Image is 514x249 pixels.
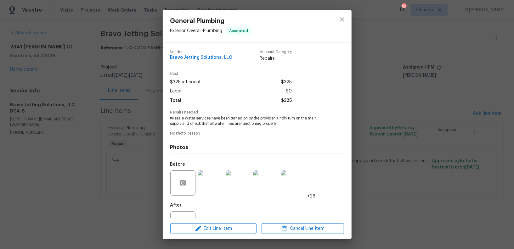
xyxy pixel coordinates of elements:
[170,50,233,54] span: Vendor
[335,12,350,27] button: close
[170,18,251,25] span: General Plumbing
[260,55,292,62] span: Repairs
[286,87,292,96] span: $0
[170,96,182,105] span: Total
[170,55,233,60] span: Bravo Jetting Solutions, LLC
[281,78,292,87] span: $325
[170,110,344,114] span: Repairs needed
[262,223,344,234] button: Cancel Line Item
[308,193,316,199] span: +26
[260,50,292,54] span: Account Category
[402,4,406,10] div: 52
[170,116,327,126] span: #Resale Water services have been turned on by the provider. Kindly turn on the main supply and ch...
[170,162,185,167] h5: Before
[170,29,223,33] span: Exterior Overall - Plumbing
[172,225,255,233] span: Edit Line Item
[281,96,292,105] span: $325
[170,72,292,76] span: Cost
[170,131,344,136] span: No Photo Reason
[170,144,344,151] h4: Photos
[170,223,257,234] button: Edit Line Item
[263,225,342,233] span: Cancel Line Item
[227,28,251,34] span: Accepted
[170,78,201,87] span: $325 x 1 count
[170,87,182,96] span: Labor
[170,203,182,207] h5: After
